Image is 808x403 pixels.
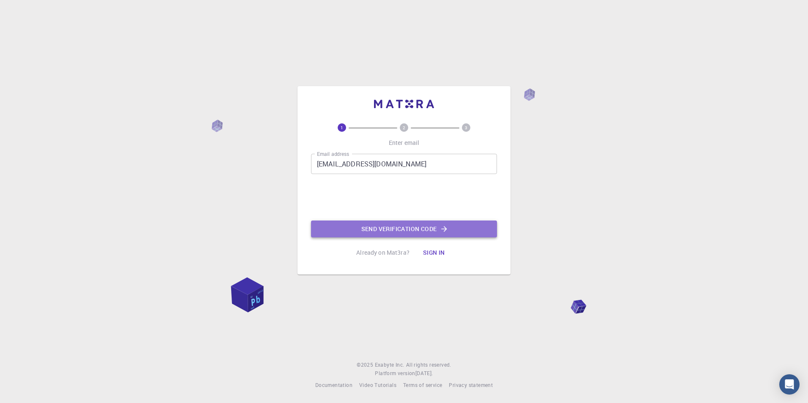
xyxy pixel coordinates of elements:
a: [DATE]. [415,369,433,378]
span: © 2025 [357,361,374,369]
button: Sign in [416,244,452,261]
a: Video Tutorials [359,381,396,389]
p: Enter email [389,139,420,147]
span: Terms of service [403,381,442,388]
text: 3 [465,125,467,131]
span: All rights reserved. [406,361,451,369]
span: Platform version [375,369,415,378]
text: 2 [403,125,405,131]
iframe: reCAPTCHA [340,181,468,214]
a: Privacy statement [449,381,493,389]
span: Video Tutorials [359,381,396,388]
div: Open Intercom Messenger [779,374,800,395]
text: 1 [341,125,343,131]
span: Privacy statement [449,381,493,388]
button: Send verification code [311,221,497,237]
p: Already on Mat3ra? [356,248,409,257]
span: Exabyte Inc. [375,361,404,368]
label: Email address [317,150,349,158]
a: Documentation [315,381,352,389]
a: Terms of service [403,381,442,389]
span: [DATE] . [415,370,433,376]
a: Exabyte Inc. [375,361,404,369]
span: Documentation [315,381,352,388]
